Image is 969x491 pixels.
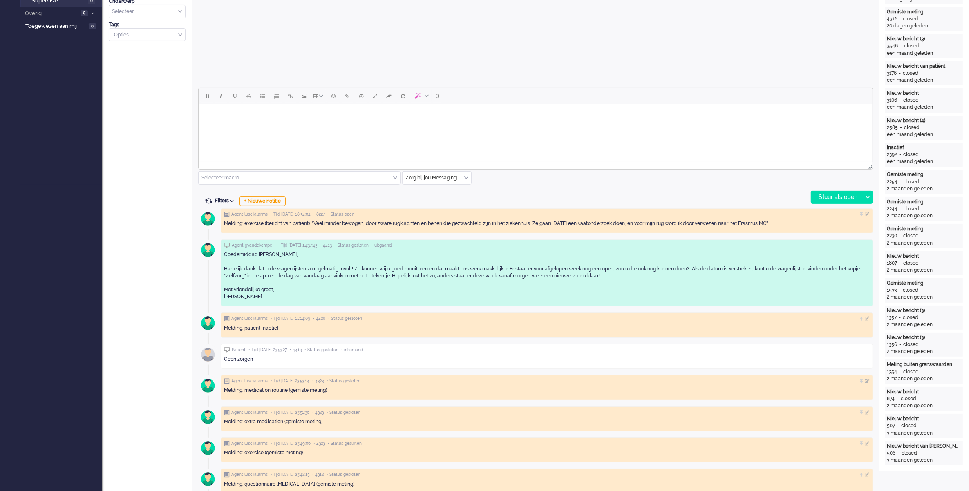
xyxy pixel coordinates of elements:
span: • Status gesloten [327,378,360,384]
div: één maand geleden [887,131,961,138]
div: - [897,232,903,239]
div: 2585 [887,124,898,131]
span: • 4413 [320,243,332,248]
button: Add attachment [340,89,354,103]
span: • 8227 [313,212,325,217]
div: - [897,151,903,158]
span: Agent lusciialarms [231,441,268,446]
div: - [897,97,903,104]
span: Agent lusciialarms [231,316,268,321]
div: één maand geleden [887,77,961,84]
div: één maand geleden [887,50,961,57]
iframe: Rich Text Area [199,104,873,162]
span: 0 [89,23,96,29]
div: Nieuw bericht [887,90,961,97]
div: closed [904,179,919,185]
div: Nieuw bericht [887,415,961,422]
div: 1356 [887,341,897,348]
button: Italic [214,89,228,103]
span: • Status gesloten [304,347,338,353]
div: Gemiste meting [887,171,961,178]
button: 0 [432,89,443,103]
div: 3176 [887,70,897,77]
div: Melding: questionnaire [MEDICAL_DATA] (gemiste meting) [224,481,870,488]
div: closed [903,151,919,158]
span: Agent lusciialarms [231,378,268,384]
span: • Tijd [DATE] 23:53:14 [271,378,309,384]
span: • inkomend [341,347,363,353]
div: 2 maanden geleden [887,294,961,301]
div: 3 maanden geleden [887,430,961,437]
div: 1357 [887,314,897,321]
span: Agent lusciialarms [231,212,268,217]
div: Gemiste meting [887,199,961,205]
button: Bold [200,89,214,103]
div: - [897,260,903,267]
div: Geen zorgen [224,356,870,363]
img: avatar [198,375,218,396]
div: 2 maanden geleden [887,348,961,355]
span: • 4323 [312,378,324,384]
div: - [897,205,904,212]
div: 2 maanden geleden [887,375,961,382]
div: 2 maanden geleden [887,185,961,192]
span: • uitgaand [371,243,392,248]
img: ic_note_grey.svg [224,316,230,321]
div: closed [904,42,920,49]
img: ic_note_grey.svg [224,378,230,384]
div: Stuur als open [811,191,862,203]
span: • Tijd [DATE] 11:14:09 [271,316,310,321]
div: Resize [866,162,873,169]
span: Agent lusciialarms [231,410,268,415]
img: avatar [198,313,218,333]
img: avatar [198,240,218,260]
img: ic_note_grey.svg [224,441,230,446]
div: closed [903,16,918,22]
span: • 4413 [290,347,302,353]
span: Filters [215,198,237,203]
div: - [895,395,901,402]
span: • 4323 [312,410,324,415]
div: - [897,287,903,294]
div: closed [903,97,919,104]
span: • 4323 [313,441,325,446]
div: closed [903,232,919,239]
div: één maand geleden [887,104,961,111]
span: Patiënt [232,347,246,353]
span: • Status open [328,212,354,217]
img: ic_chat_grey.svg [224,243,230,248]
div: 2 maanden geleden [887,267,961,274]
button: Bullet list [256,89,270,103]
img: ic_chat_grey.svg [224,347,230,353]
span: 0 [81,10,88,16]
div: Meting buiten grenswaarden [887,361,961,368]
div: closed [903,260,919,267]
button: Numbered list [270,89,284,103]
button: Delay message [354,89,368,103]
button: Strikethrough [242,89,256,103]
div: closed [903,287,918,294]
div: - [898,124,904,131]
div: Melding: exercise (bericht van patiënt). "Veel minder bewogen, door zware rugklachten en benen di... [224,220,870,227]
span: Toegewezen aan mij [25,22,86,30]
img: ic_note_grey.svg [224,212,230,217]
div: 2230 [887,232,897,239]
div: 1533 [887,287,897,294]
div: Nieuw bericht (3) [887,36,961,42]
div: 1807 [887,260,897,267]
div: - [895,450,902,457]
img: avatar [198,407,218,427]
div: closed [903,70,918,77]
div: één maand geleden [887,158,961,165]
div: 2 maanden geleden [887,402,961,409]
div: 2254 [887,179,897,185]
button: Insert/edit link [284,89,298,103]
span: Agent lusciialarms [231,472,268,478]
div: Nieuw bericht [887,253,961,260]
div: 2 maanden geleden [887,240,961,247]
div: - [897,368,903,375]
div: Nieuw bericht (3) [887,334,961,341]
div: 874 [887,395,895,402]
button: Table [311,89,327,103]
